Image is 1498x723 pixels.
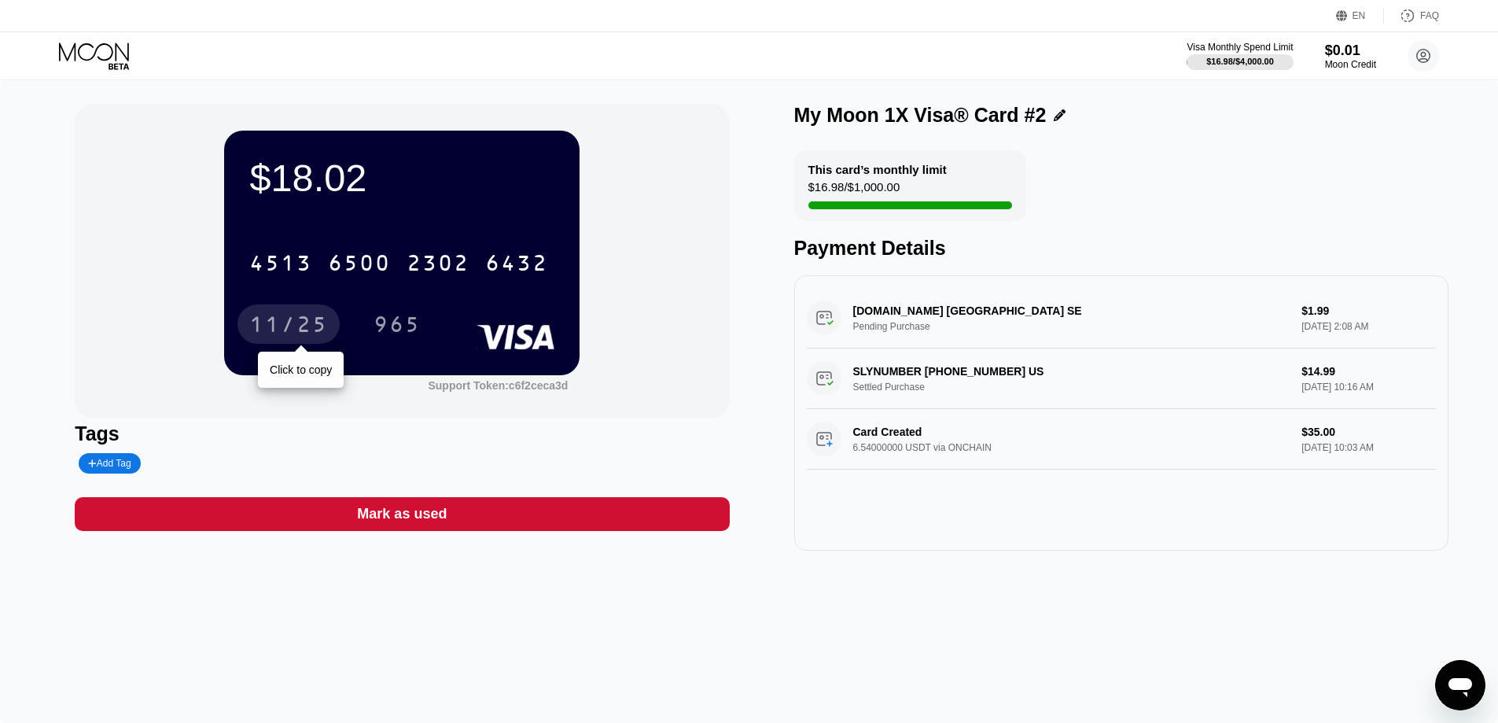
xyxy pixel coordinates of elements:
div: Mark as used [75,497,729,531]
div: FAQ [1420,10,1439,21]
div: 965 [374,314,421,339]
div: $0.01Moon Credit [1325,42,1376,70]
div: $18.02 [249,156,554,200]
div: My Moon 1X Visa® Card #2 [794,104,1047,127]
iframe: Button to launch messaging window [1435,660,1485,710]
div: 2302 [407,253,469,278]
div: $0.01 [1325,42,1376,59]
div: Visa Monthly Spend Limit [1187,42,1293,53]
div: 965 [362,304,432,344]
div: 11/25 [249,314,328,339]
div: Tags [75,422,729,445]
div: $16.98 / $4,000.00 [1206,57,1274,66]
div: Mark as used [357,505,447,523]
div: Support Token:c6f2ceca3d [428,379,568,392]
div: Add Tag [88,458,131,469]
div: 6500 [328,253,391,278]
div: 11/25 [237,304,340,344]
div: Click to copy [270,363,332,376]
div: Add Tag [79,453,140,474]
div: 4513650023026432 [240,243,558,282]
div: Visa Monthly Spend Limit$16.98/$4,000.00 [1187,42,1293,70]
div: Payment Details [794,237,1448,260]
div: 6432 [485,253,548,278]
div: EN [1336,8,1384,24]
div: FAQ [1384,8,1439,24]
div: This card’s monthly limit [808,163,947,176]
div: $16.98 / $1,000.00 [808,180,900,201]
div: 4513 [249,253,312,278]
div: Moon Credit [1325,59,1376,70]
div: EN [1353,10,1366,21]
div: Support Token: c6f2ceca3d [428,379,568,392]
